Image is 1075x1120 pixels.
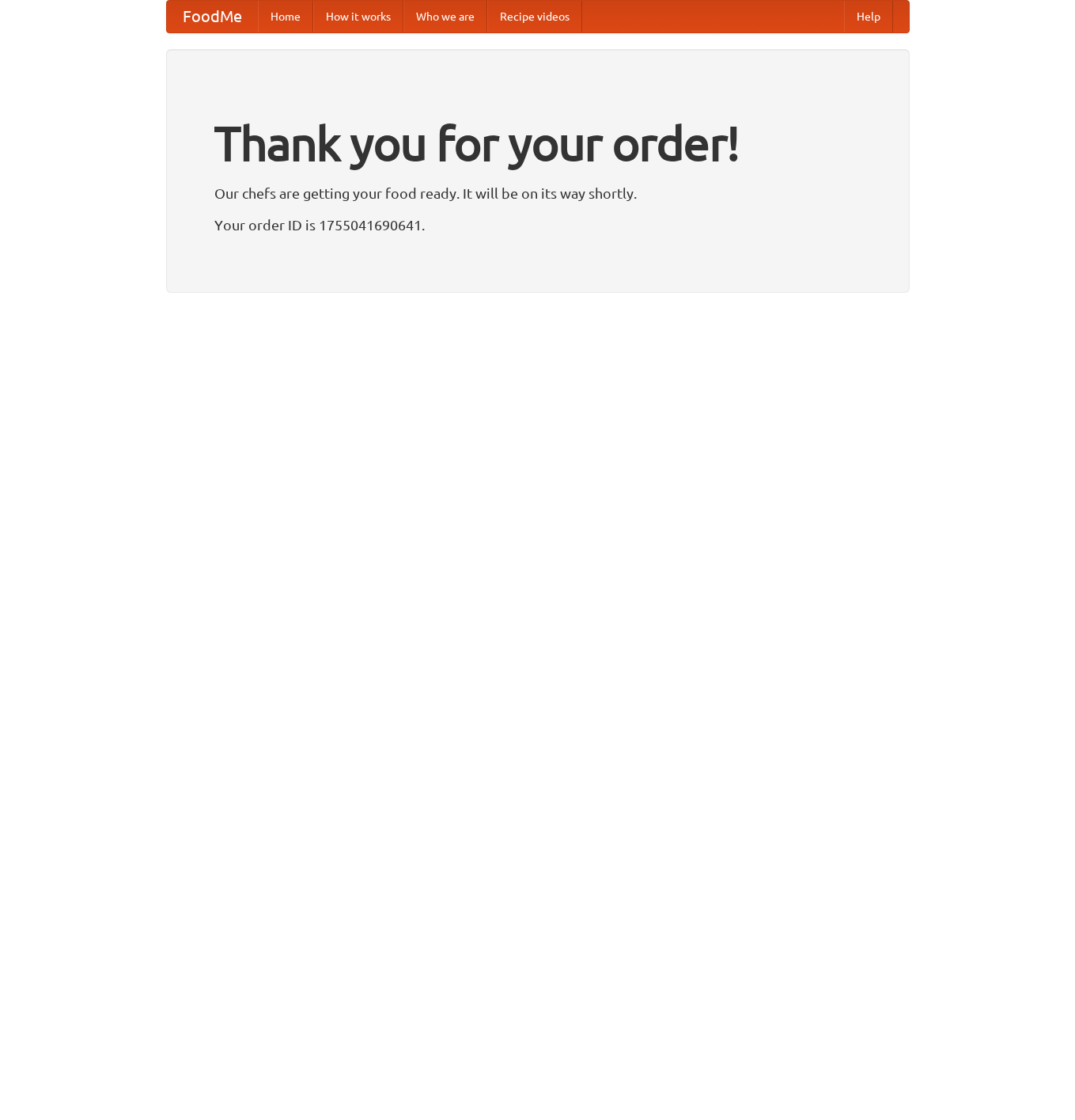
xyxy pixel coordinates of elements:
p: Your order ID is 1755041690641. [214,213,861,237]
a: FoodMe [167,1,258,32]
a: Help [844,1,893,32]
a: How it works [313,1,403,32]
h1: Thank you for your order! [214,105,861,181]
a: Home [258,1,313,32]
p: Our chefs are getting your food ready. It will be on its way shortly. [214,181,861,205]
a: Recipe videos [487,1,582,32]
a: Who we are [403,1,487,32]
